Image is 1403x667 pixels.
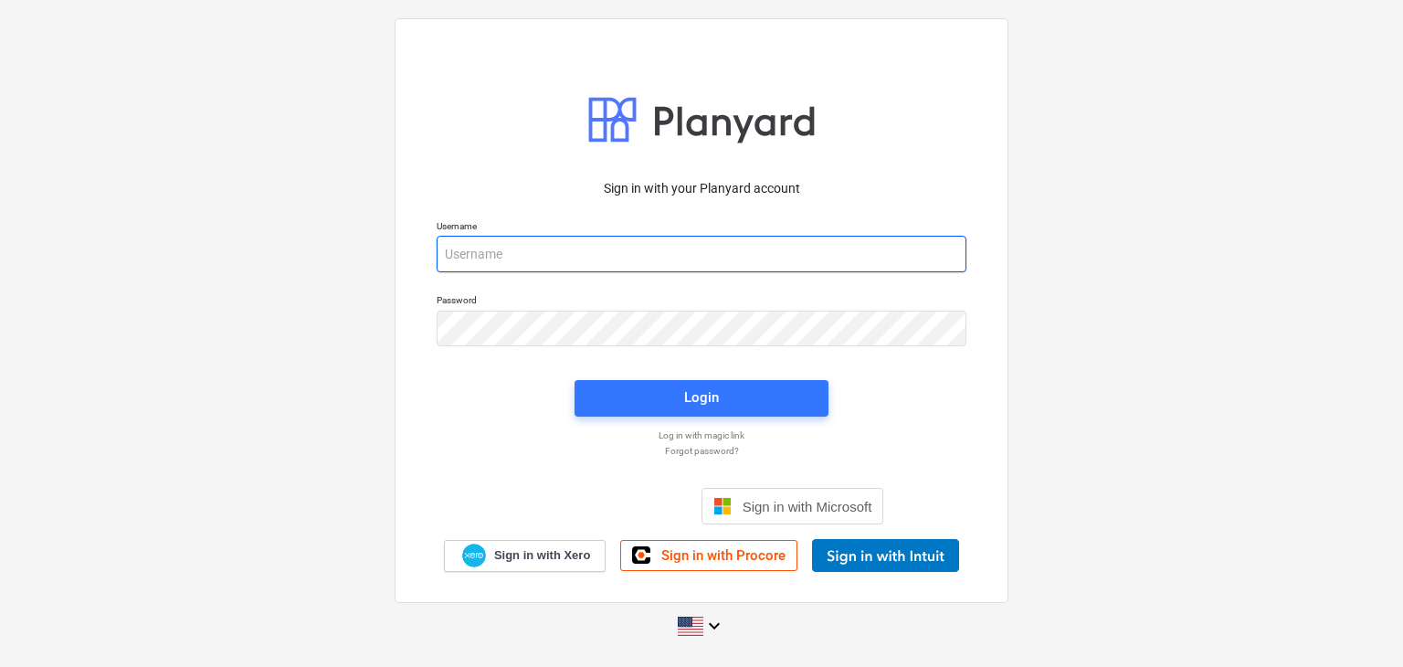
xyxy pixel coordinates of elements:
p: Username [437,220,966,236]
a: Sign in with Xero [444,540,607,572]
iframe: Sign in with Google Button [511,486,696,526]
span: Sign in with Xero [494,547,590,564]
p: Password [437,294,966,310]
span: Sign in with Procore [661,547,786,564]
a: Sign in with Procore [620,540,797,571]
span: Sign in with Microsoft [743,499,872,514]
img: Microsoft logo [713,497,732,515]
div: Login [684,386,719,409]
a: Log in with magic link [427,429,976,441]
button: Login [575,380,828,417]
a: Forgot password? [427,445,976,457]
i: keyboard_arrow_down [703,615,725,637]
img: Xero logo [462,544,486,568]
iframe: Chat Widget [1312,579,1403,667]
p: Sign in with your Planyard account [437,179,966,198]
input: Username [437,236,966,272]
